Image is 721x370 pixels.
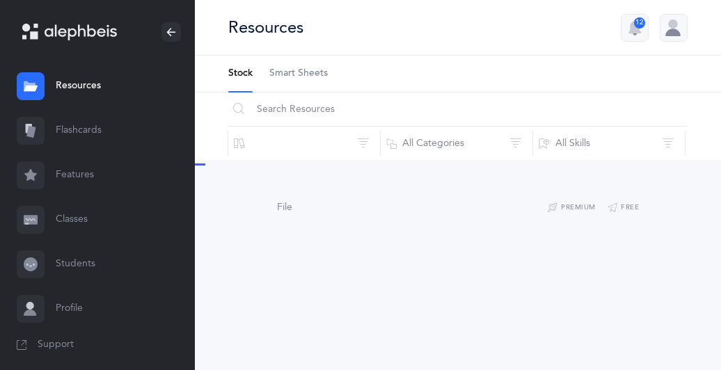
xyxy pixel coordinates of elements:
span: Smart Sheets [269,67,328,81]
button: Premium [547,200,596,216]
button: Free [607,200,640,216]
span: Support [38,338,74,352]
button: All Categories [380,127,533,160]
div: Resources [228,16,303,39]
span: File [277,202,292,213]
button: All Skills [532,127,686,160]
div: 12 [634,17,645,29]
button: 12 [621,14,649,42]
input: Search Resources [228,92,687,126]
